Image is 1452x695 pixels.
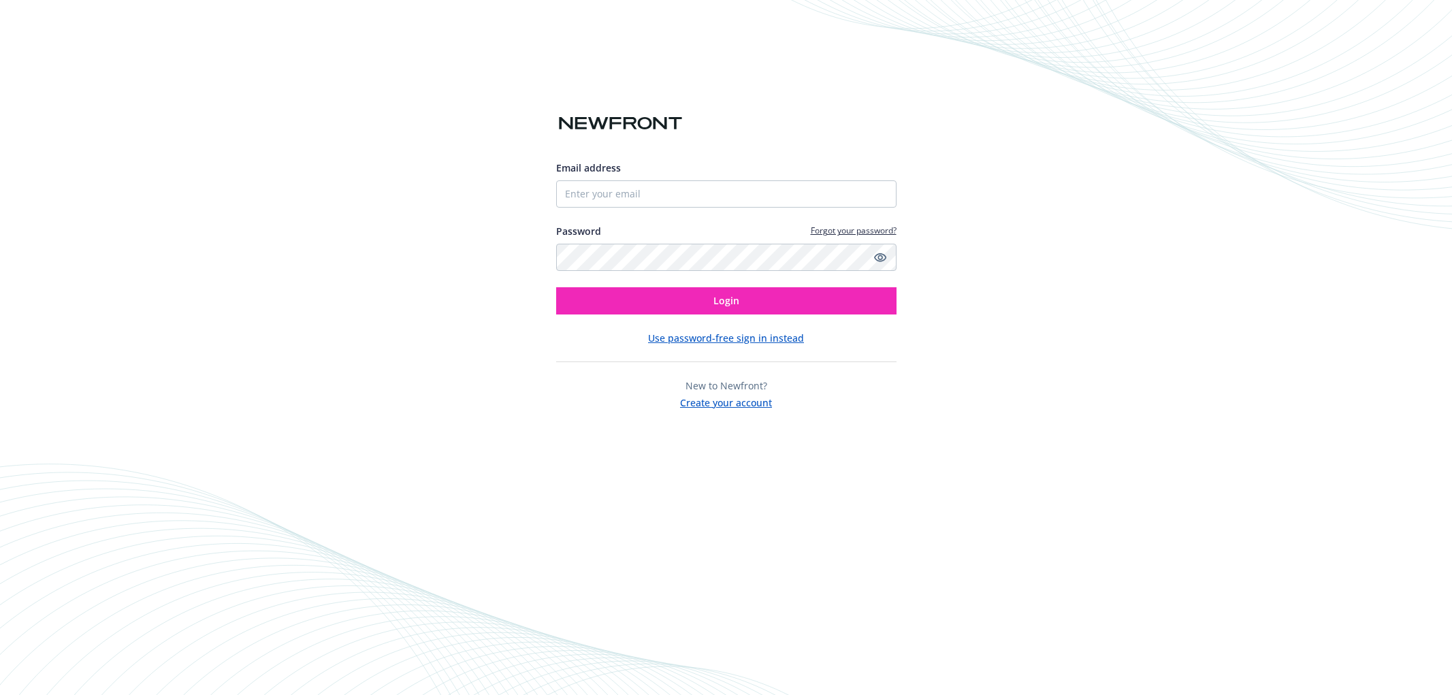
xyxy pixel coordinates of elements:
[648,331,804,345] button: Use password-free sign in instead
[680,393,772,410] button: Create your account
[556,224,601,238] label: Password
[872,249,888,265] a: Show password
[685,379,767,392] span: New to Newfront?
[556,287,897,314] button: Login
[556,180,897,208] input: Enter your email
[556,244,897,271] input: Enter your password
[556,112,685,135] img: Newfront logo
[556,161,621,174] span: Email address
[811,225,897,236] a: Forgot your password?
[713,294,739,307] span: Login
